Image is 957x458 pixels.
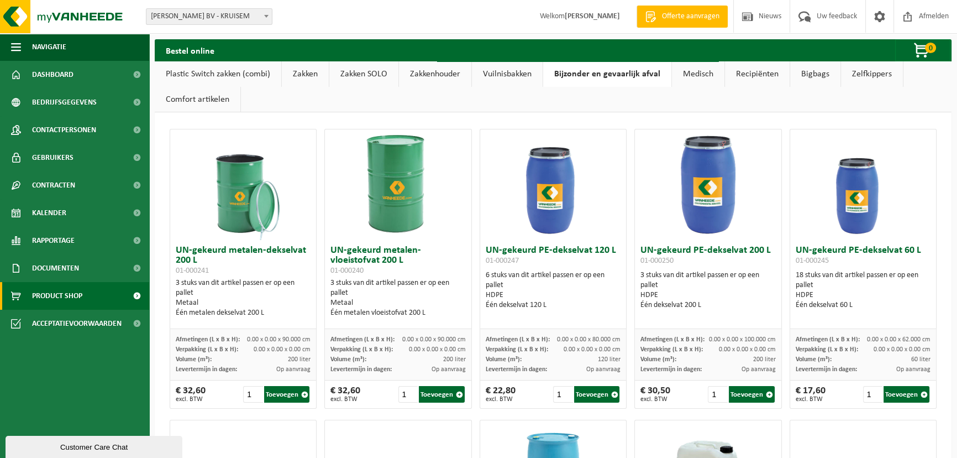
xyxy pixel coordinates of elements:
span: excl. BTW [176,396,206,403]
span: Dashboard [32,61,73,89]
div: Één metalen dekselvat 200 L [176,308,311,318]
div: Metaal [330,298,465,308]
div: 6 stuks van dit artikel passen er op een pallet [486,270,621,310]
div: HDPE [486,290,621,300]
a: Offerte aanvragen [637,6,728,28]
span: 01-000240 [330,267,364,275]
span: Volume (m³): [640,356,676,363]
span: Levertermijn in dagen: [796,366,857,373]
button: Toevoegen [884,386,929,403]
span: excl. BTW [640,396,670,403]
img: 01-000247 [498,129,608,240]
span: 0.00 x 0.00 x 62.000 cm [867,336,930,343]
span: Verpakking (L x B x H): [176,346,238,353]
input: 1 [243,386,263,403]
div: € 32,60 [176,386,206,403]
div: € 32,60 [330,386,360,403]
img: 01-000240 [343,129,454,240]
input: 1 [398,386,418,403]
h2: Bestel online [155,39,225,61]
img: 01-000241 [188,129,298,240]
a: Comfort artikelen [155,87,240,112]
div: Één dekselvat 120 L [486,300,621,310]
a: Recipiënten [725,61,790,87]
span: 0.00 x 0.00 x 0.00 cm [254,346,311,353]
div: Één dekselvat 200 L [640,300,775,310]
span: Verpakking (L x B x H): [640,346,703,353]
div: 3 stuks van dit artikel passen er op een pallet [330,278,465,318]
span: Contactpersonen [32,116,96,144]
span: Offerte aanvragen [659,11,722,22]
span: 0 [925,43,936,53]
span: Rapportage [32,227,75,254]
span: 200 liter [443,356,466,363]
a: Zakken SOLO [329,61,398,87]
div: HDPE [796,290,930,300]
strong: [PERSON_NAME] [565,12,620,20]
span: 200 liter [288,356,311,363]
input: 1 [863,386,883,403]
span: 0.00 x 0.00 x 0.00 cm [719,346,776,353]
span: Verpakking (L x B x H): [330,346,393,353]
span: Gebruikers [32,144,73,171]
span: Levertermijn in dagen: [176,366,237,373]
a: Plastic Switch zakken (combi) [155,61,281,87]
div: HDPE [640,290,775,300]
div: 3 stuks van dit artikel passen er op een pallet [640,270,775,310]
span: Verpakking (L x B x H): [486,346,548,353]
span: 0.00 x 0.00 x 100.000 cm [709,336,776,343]
span: Afmetingen (L x B x H): [330,336,395,343]
div: € 30,50 [640,386,670,403]
span: 0.00 x 0.00 x 0.00 cm [564,346,621,353]
span: Navigatie [32,33,66,61]
span: 0.00 x 0.00 x 0.00 cm [874,346,930,353]
span: Levertermijn in dagen: [640,366,702,373]
span: excl. BTW [330,396,360,403]
input: 1 [708,386,728,403]
span: 01-000241 [176,267,209,275]
span: Op aanvraag [276,366,311,373]
h3: UN-gekeurd PE-dekselvat 120 L [486,246,621,268]
span: Kalender [32,199,66,227]
span: ROGER GOEMINNE BV - KRUISEM [146,9,272,24]
span: Acceptatievoorwaarden [32,310,122,337]
span: Volume (m³): [486,356,522,363]
span: Contracten [32,171,75,199]
span: Product Shop [32,282,82,310]
button: Toevoegen [264,386,309,403]
div: 3 stuks van dit artikel passen er op een pallet [176,278,311,318]
span: 0.00 x 0.00 x 90.000 cm [402,336,466,343]
div: Metaal [176,298,311,308]
span: Levertermijn in dagen: [330,366,392,373]
button: 0 [895,39,950,61]
a: Vuilnisbakken [472,61,543,87]
a: Zakken [282,61,329,87]
span: 01-000247 [486,257,519,265]
button: Toevoegen [574,386,619,403]
span: 01-000250 [640,257,674,265]
span: Volume (m³): [176,356,212,363]
span: 120 liter [598,356,621,363]
span: 01-000245 [796,257,829,265]
iframe: chat widget [6,434,185,458]
span: ROGER GOEMINNE BV - KRUISEM [146,8,272,25]
span: Afmetingen (L x B x H): [796,336,860,343]
span: 200 liter [753,356,776,363]
span: Documenten [32,254,79,282]
span: Volume (m³): [330,356,366,363]
img: 01-000250 [653,129,763,240]
span: 0.00 x 0.00 x 90.000 cm [247,336,311,343]
div: Één metalen vloeistofvat 200 L [330,308,465,318]
div: € 22,80 [486,386,516,403]
div: € 17,60 [796,386,825,403]
span: 0.00 x 0.00 x 80.000 cm [557,336,621,343]
span: Op aanvraag [432,366,466,373]
img: 01-000245 [808,129,918,240]
div: Één dekselvat 60 L [796,300,930,310]
span: 60 liter [911,356,930,363]
a: Bigbags [790,61,840,87]
a: Zakkenhouder [399,61,471,87]
button: Toevoegen [729,386,774,403]
span: excl. BTW [486,396,516,403]
span: excl. BTW [796,396,825,403]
